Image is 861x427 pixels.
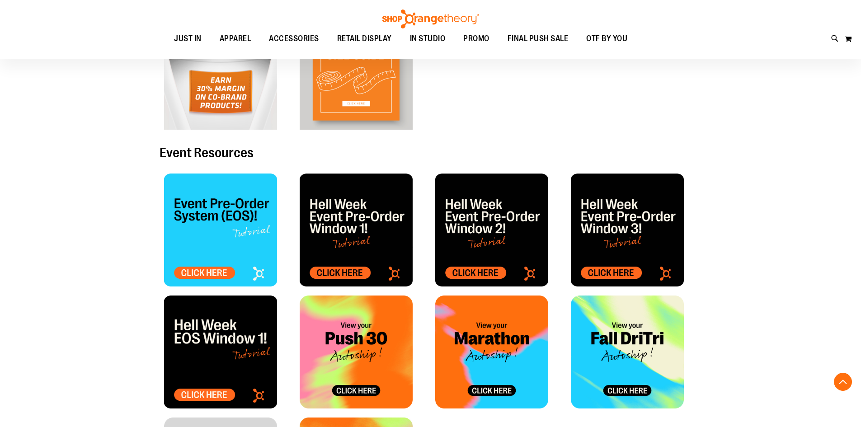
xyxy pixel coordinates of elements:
a: ACCESSORIES [260,28,328,49]
span: RETAIL DISPLAY [337,28,392,49]
span: OTF BY YOU [586,28,627,49]
img: OTF - Studio Sale Tile [300,174,413,286]
a: JUST IN [165,28,211,49]
img: OTF - Studio Sale Tile [435,174,548,286]
span: ACCESSORIES [269,28,319,49]
span: IN STUDIO [410,28,446,49]
a: RETAIL DISPLAY [328,28,401,49]
img: Shop Orangetheory [381,9,480,28]
img: OTF - Studio Sale Tile [571,174,684,286]
h2: Event Resources [160,145,702,160]
span: FINAL PUSH SALE [508,28,569,49]
img: FALL DRI TRI_Allocation Tile [571,296,684,408]
a: IN STUDIO [401,28,455,49]
a: APPAREL [211,28,260,49]
img: OTF Tile - Co Brand Marketing [164,17,277,130]
img: OTF Tile - Marathon Marketing [435,296,548,408]
span: JUST IN [174,28,202,49]
button: Back To Top [834,373,852,391]
img: HELLWEEK_Allocation Tile [164,296,277,408]
a: OTF BY YOU [577,28,636,49]
a: PROMO [454,28,499,49]
a: FINAL PUSH SALE [499,28,578,49]
span: PROMO [463,28,489,49]
span: APPAREL [220,28,251,49]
